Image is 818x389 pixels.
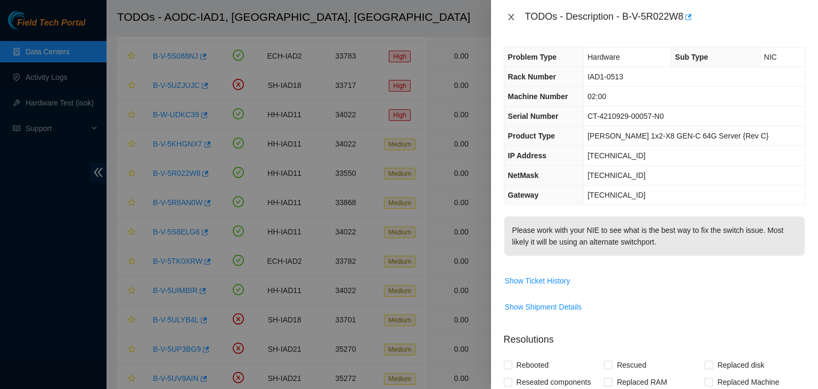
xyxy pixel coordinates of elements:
[587,171,645,180] span: [TECHNICAL_ID]
[713,356,768,374] span: Replaced disk
[675,53,708,61] span: Sub Type
[508,92,568,101] span: Machine Number
[505,301,582,313] span: Show Shipment Details
[508,151,546,160] span: IP Address
[587,92,606,101] span: 02:00
[504,272,571,289] button: Show Ticket History
[587,151,645,160] span: [TECHNICAL_ID]
[512,356,553,374] span: Rebooted
[587,112,664,120] span: CT-4210929-00057-N0
[504,298,583,315] button: Show Shipment Details
[587,191,645,199] span: [TECHNICAL_ID]
[508,171,539,180] span: NetMask
[508,191,539,199] span: Gateway
[764,53,777,61] span: NIC
[587,72,623,81] span: IAD1-0513
[508,112,559,120] span: Serial Number
[504,12,519,22] button: Close
[525,9,805,26] div: TODOs - Description - B-V-5R022W8
[504,324,805,347] p: Resolutions
[507,13,516,21] span: close
[508,72,556,81] span: Rack Number
[612,356,650,374] span: Rescued
[587,53,620,61] span: Hardware
[508,53,557,61] span: Problem Type
[505,275,570,287] span: Show Ticket History
[504,216,805,256] p: Please work with your NIE to see what is the best way to fix the switch issue. Most likely it wil...
[587,132,768,140] span: [PERSON_NAME] 1x2-X8 GEN-C 64G Server {Rev C}
[508,132,555,140] span: Product Type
